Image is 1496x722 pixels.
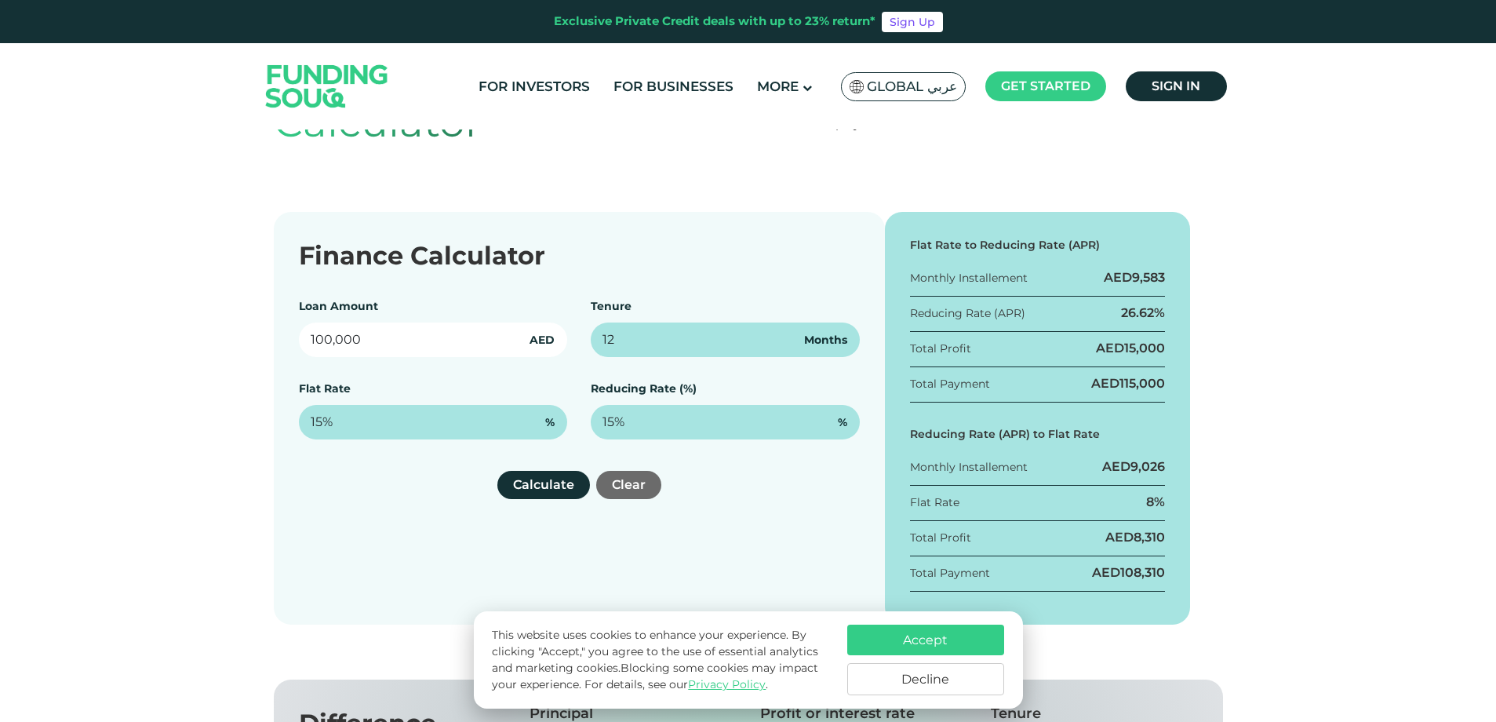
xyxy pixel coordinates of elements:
div: Finance Calculator [299,237,860,275]
span: % [545,414,555,431]
label: Reducing Rate (%) [591,381,697,396]
span: 115,000 [1119,376,1165,391]
div: AED [1105,529,1165,546]
button: Decline [847,663,1004,695]
a: Sign in [1126,71,1227,101]
div: AED [1096,340,1165,357]
button: Clear [596,471,661,499]
button: Accept [847,625,1004,655]
div: Profit or interest rate [760,705,967,722]
a: For Businesses [610,74,737,100]
div: Monthly Installement [910,270,1028,286]
span: 8,310 [1134,530,1165,545]
div: Total Payment [910,565,990,582]
div: AED [1102,458,1165,476]
span: Get started [1001,78,1090,93]
button: Calculate [497,471,590,499]
div: Flat Rate to Reducing Rate (APR) [910,237,1166,253]
span: 15,000 [1124,341,1165,356]
label: Tenure [591,299,632,313]
div: Flat Rate [910,494,959,511]
div: Reducing Rate (APR) [910,305,1025,322]
div: Total Profit [910,530,971,546]
a: Privacy Policy [688,677,766,691]
span: Blocking some cookies may impact your experience. [492,661,818,691]
label: Flat Rate [299,381,351,396]
img: Logo [250,46,404,126]
span: More [757,78,799,94]
div: Total Payment [910,376,990,392]
img: SA Flag [850,80,864,93]
div: Exclusive Private Credit deals with up to 23% return* [554,13,875,31]
a: Sign Up [882,12,943,32]
p: This website uses cookies to enhance your experience. By clicking "Accept," you agree to the use ... [492,627,831,693]
span: 108,310 [1120,565,1165,580]
span: AED [530,332,555,348]
div: Tenure [991,705,1198,722]
span: Global عربي [867,78,957,96]
a: For Investors [475,74,594,100]
label: Loan Amount [299,299,378,313]
div: AED [1092,564,1165,582]
span: Sign in [1152,78,1200,93]
div: 26.62% [1121,304,1165,322]
span: 9,583 [1132,270,1165,285]
div: AED [1091,375,1165,392]
div: Monthly Installement [910,459,1028,476]
div: Principal [530,705,737,722]
span: Months [804,332,847,348]
span: % [838,414,847,431]
div: AED [1104,269,1165,286]
div: Total Profit [910,341,971,357]
div: 8% [1146,494,1165,511]
span: For details, see our . [584,677,768,691]
span: 9,026 [1130,459,1165,474]
div: Reducing Rate (APR) to Flat Rate [910,426,1166,443]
